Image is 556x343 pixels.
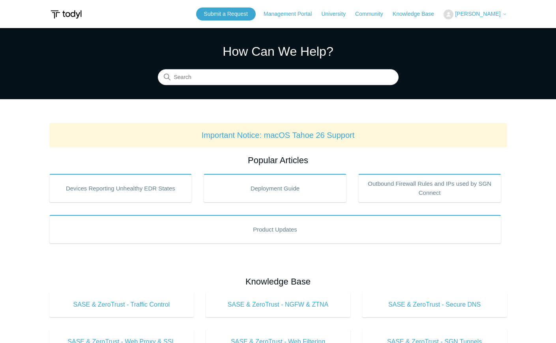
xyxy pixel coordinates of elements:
[49,215,501,243] a: Product Updates
[264,10,320,18] a: Management Portal
[393,10,442,18] a: Knowledge Base
[321,10,353,18] a: University
[202,131,355,139] a: Important Notice: macOS Tahoe 26 Support
[196,8,256,21] a: Submit a Request
[358,174,501,202] a: Outbound Firewall Rules and IPs used by SGN Connect
[61,300,182,309] span: SASE & ZeroTrust - Traffic Control
[158,42,399,61] h1: How Can We Help?
[455,11,500,17] span: [PERSON_NAME]
[362,292,507,317] a: SASE & ZeroTrust - Secure DNS
[204,174,346,202] a: Deployment Guide
[49,154,507,167] h2: Popular Articles
[49,7,83,22] img: Todyl Support Center Help Center home page
[49,292,194,317] a: SASE & ZeroTrust - Traffic Control
[206,292,350,317] a: SASE & ZeroTrust - NGFW & ZTNA
[49,275,507,288] h2: Knowledge Base
[158,70,399,85] input: Search
[355,10,391,18] a: Community
[374,300,495,309] span: SASE & ZeroTrust - Secure DNS
[217,300,339,309] span: SASE & ZeroTrust - NGFW & ZTNA
[49,174,192,202] a: Devices Reporting Unhealthy EDR States
[444,9,507,19] button: [PERSON_NAME]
